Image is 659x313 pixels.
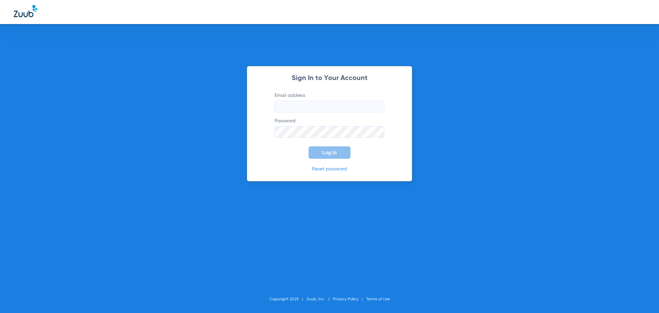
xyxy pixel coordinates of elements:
input: Email address [275,101,384,112]
button: Log In [309,146,350,159]
h2: Sign In to Your Account [264,75,395,82]
a: Privacy Policy [333,297,358,301]
span: Log In [322,150,337,155]
li: Zuub, Inc. [307,296,333,303]
li: Copyright 2025 [269,296,307,303]
a: Reset password [312,167,347,171]
img: Zuub Logo [14,5,37,17]
label: Password [275,118,384,138]
label: Email address [275,92,384,112]
iframe: Chat Widget [625,280,659,313]
input: Password [275,126,384,138]
a: Terms of Use [366,297,390,301]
